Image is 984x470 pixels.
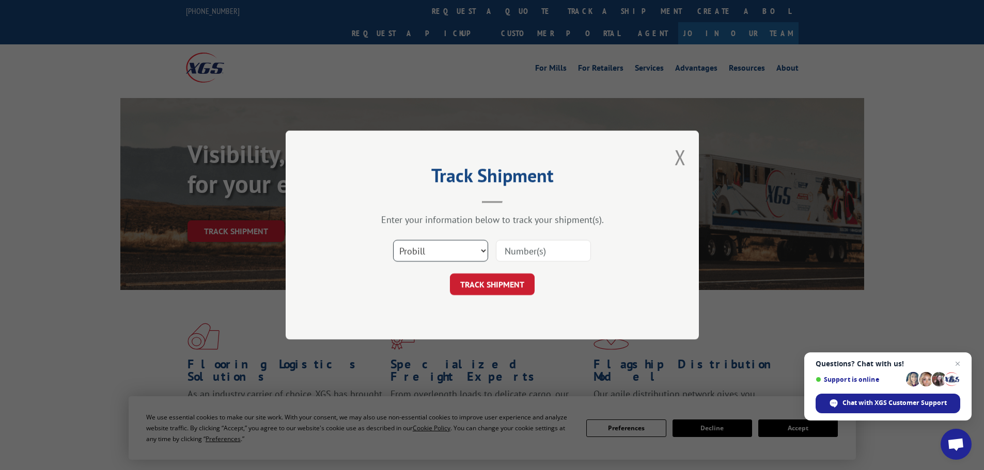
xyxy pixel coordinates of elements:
[450,273,535,295] button: TRACK SHIPMENT
[816,376,902,383] span: Support is online
[941,429,972,460] div: Open chat
[816,394,960,413] div: Chat with XGS Customer Support
[496,240,591,262] input: Number(s)
[951,358,964,370] span: Close chat
[675,143,686,171] button: Close modal
[337,168,647,188] h2: Track Shipment
[337,214,647,225] div: Enter your information below to track your shipment(s).
[816,360,960,368] span: Questions? Chat with us!
[842,398,947,408] span: Chat with XGS Customer Support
